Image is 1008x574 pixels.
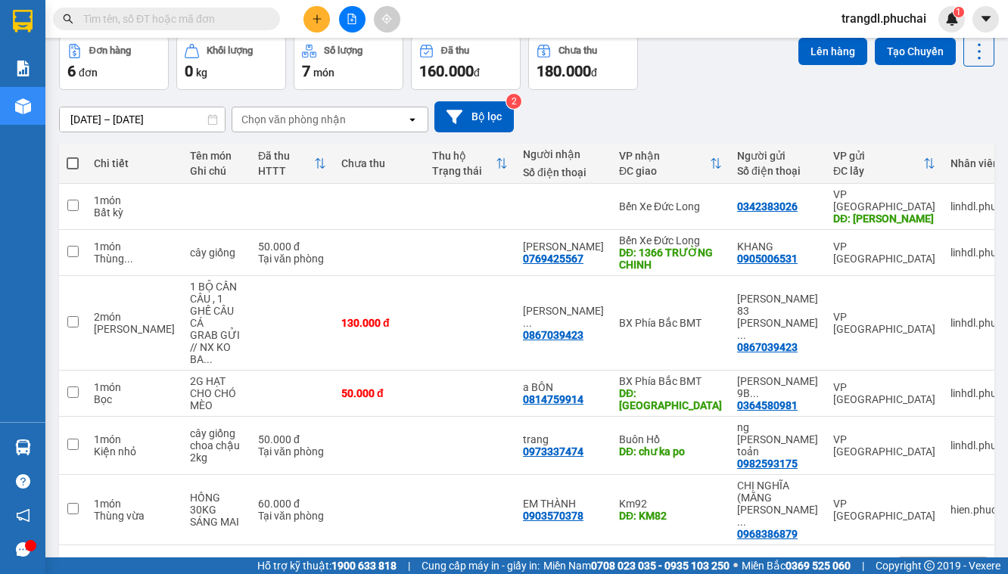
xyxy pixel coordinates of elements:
div: Tên món [190,150,243,162]
div: 60.000 đ [258,498,326,510]
div: 0814759914 [523,393,583,405]
div: Ghi chú [190,165,243,177]
div: VP [GEOGRAPHIC_DATA] [833,311,935,335]
span: món [313,67,334,79]
div: Tại văn phòng [258,445,326,458]
div: SÁNG MAI [190,516,243,528]
span: | [408,557,410,574]
div: DĐ: lâm hà [833,213,935,225]
span: copyright [924,560,935,571]
sup: 1 [954,7,964,17]
span: | [862,557,864,574]
div: a BÔN [523,381,604,393]
div: 50.000 đ [258,240,326,253]
button: Chưa thu180.000đ [528,36,638,90]
span: kg [196,67,207,79]
div: 2 món [94,311,175,323]
div: Buôn Hồ [619,433,722,445]
th: Toggle SortBy [611,144,730,184]
span: caret-down [979,12,993,26]
th: Toggle SortBy [250,144,334,184]
img: warehouse-icon [15,98,31,114]
div: DĐ: chư ka po [619,445,722,458]
sup: 2 [506,94,521,109]
div: cây giống choa chậu [190,427,243,451]
div: 0867039423 [737,341,798,353]
svg: open [406,113,418,126]
button: caret-down [972,6,999,33]
span: 6 [67,62,76,80]
div: VP gửi [833,150,923,162]
span: 0 [185,62,193,80]
button: aim [374,6,400,33]
img: solution-icon [15,61,31,76]
span: ... [750,387,759,399]
div: DĐ: KM82 [619,510,722,522]
div: 0973337474 [523,445,583,458]
div: VP nhận [619,150,710,162]
div: Thu hộ [432,150,496,162]
div: 0968386879 [737,528,798,540]
div: Kiện nhỏ [94,445,175,458]
div: HTTT [258,165,314,177]
button: Khối lượng0kg [176,36,286,90]
div: trang [523,433,604,445]
div: BX Phía Bắc BMT [619,375,722,387]
div: Bọc [94,393,175,405]
div: ANH VŨ 83 VÕ TRƯỜNG TOẢN [737,293,818,341]
div: 2kg [190,451,243,464]
div: Km92 [619,498,722,510]
div: Món [94,323,175,335]
button: Số lượng7món [294,36,403,90]
div: VP [GEOGRAPHIC_DATA] [833,381,935,405]
span: Hỗ trợ kỹ thuật: [257,557,397,574]
span: ... [523,317,532,329]
span: ... [124,253,133,265]
div: cây giống [190,247,243,259]
div: 0982593175 [737,458,798,470]
div: Người nhận [523,148,604,160]
button: Đã thu160.000đ [411,36,521,90]
button: Đơn hàng6đơn [59,36,169,90]
div: EM THÀNH [523,498,604,510]
div: Chưa thu [341,157,417,169]
span: Miền Bắc [742,557,851,574]
div: Số lượng [324,45,362,56]
div: VP [GEOGRAPHIC_DATA] [833,433,935,458]
div: ng lê đình nam võ trường toản [737,421,818,458]
div: DĐ: 1366 TRƯỜNG CHINH [619,247,722,271]
div: BX Phía Bắc BMT [619,317,722,329]
div: Chưa thu [558,45,597,56]
span: Miền Nam [543,557,730,574]
span: đ [474,67,480,79]
div: Số điện thoại [737,165,818,177]
div: 1 món [94,433,175,445]
input: Select a date range. [60,107,225,132]
div: VP [GEOGRAPHIC_DATA] [833,240,935,265]
div: Đơn hàng [89,45,131,56]
div: 0905006531 [737,253,798,265]
div: VP [GEOGRAPHIC_DATA] [833,498,935,522]
div: 1 món [94,240,175,253]
div: Đã thu [441,45,469,56]
div: HỒNG 30KG [190,492,243,516]
div: 0769425567 [523,253,583,265]
div: LÊ PHÚC TRƯỜNG 9B HOÀNG VĂN THỤ [737,375,818,399]
div: 50.000 đ [258,433,326,445]
span: 1 [956,7,961,17]
div: Chi tiết [94,157,175,169]
div: 1 món [94,498,175,510]
div: 1 BỘ CẦN CÂU , 1 GHẾ CÂU CÁ [190,281,243,329]
div: Bất kỳ [94,206,175,219]
input: Tìm tên, số ĐT hoặc mã đơn [83,11,262,27]
div: ĐC lấy [833,165,923,177]
div: Bến Xe Đức Long [619,234,722,247]
img: icon-new-feature [945,12,959,26]
div: NGUYÊN VŨ (GỬI NHẬN CHUNG SỐ) [523,305,604,329]
strong: 0708 023 035 - 0935 103 250 [591,560,730,572]
div: 1 món [94,194,175,206]
span: notification [16,508,30,523]
div: Thùng vừa [94,510,175,522]
div: 0903570378 [523,510,583,522]
button: file-add [339,6,366,33]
